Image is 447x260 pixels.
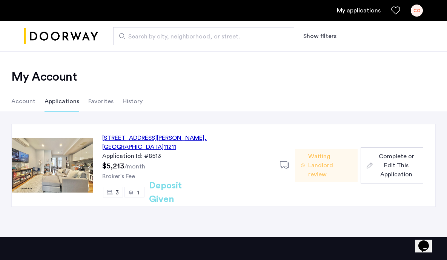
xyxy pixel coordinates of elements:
[24,22,98,50] img: logo
[12,138,93,193] img: Apartment photo
[113,27,294,45] input: Apartment Search
[415,230,439,252] iframe: chat widget
[88,91,114,112] li: Favorites
[115,190,119,196] span: 3
[84,161,93,170] button: Next apartment
[102,151,271,161] div: Application Id: #8513
[11,69,436,84] h2: My Account
[376,152,417,179] span: Complete or Edit This Application
[137,190,139,196] span: 1
[308,152,352,179] span: Waiting Landlord review
[12,161,21,170] button: Previous apartment
[102,133,271,151] div: [STREET_ADDRESS][PERSON_NAME] 11211
[45,91,79,112] li: Applications
[128,32,273,41] span: Search by city, neighborhood, or street.
[337,6,381,15] a: My application
[123,91,143,112] li: History
[391,6,400,15] a: Favorites
[149,179,209,206] h2: Deposit Given
[303,32,336,41] button: Show or hide filters
[11,91,35,112] li: Account
[102,162,124,170] span: $5,213
[124,164,145,170] sub: /month
[411,5,423,17] div: CG
[24,22,98,50] a: Cazamio logo
[361,147,423,184] button: button
[102,173,135,179] span: Broker's Fee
